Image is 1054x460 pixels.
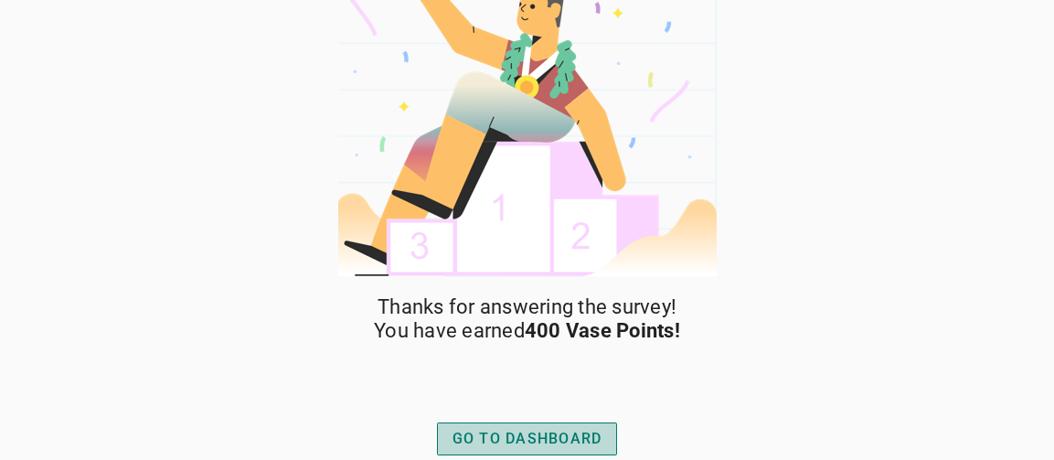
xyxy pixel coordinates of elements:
span: You have earned [374,319,680,343]
span: Thanks for answering the survey! [378,295,676,319]
button: GO TO DASHBOARD [437,423,618,455]
div: GO TO DASHBOARD [452,428,602,450]
strong: 400 Vase Points! [525,319,680,342]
